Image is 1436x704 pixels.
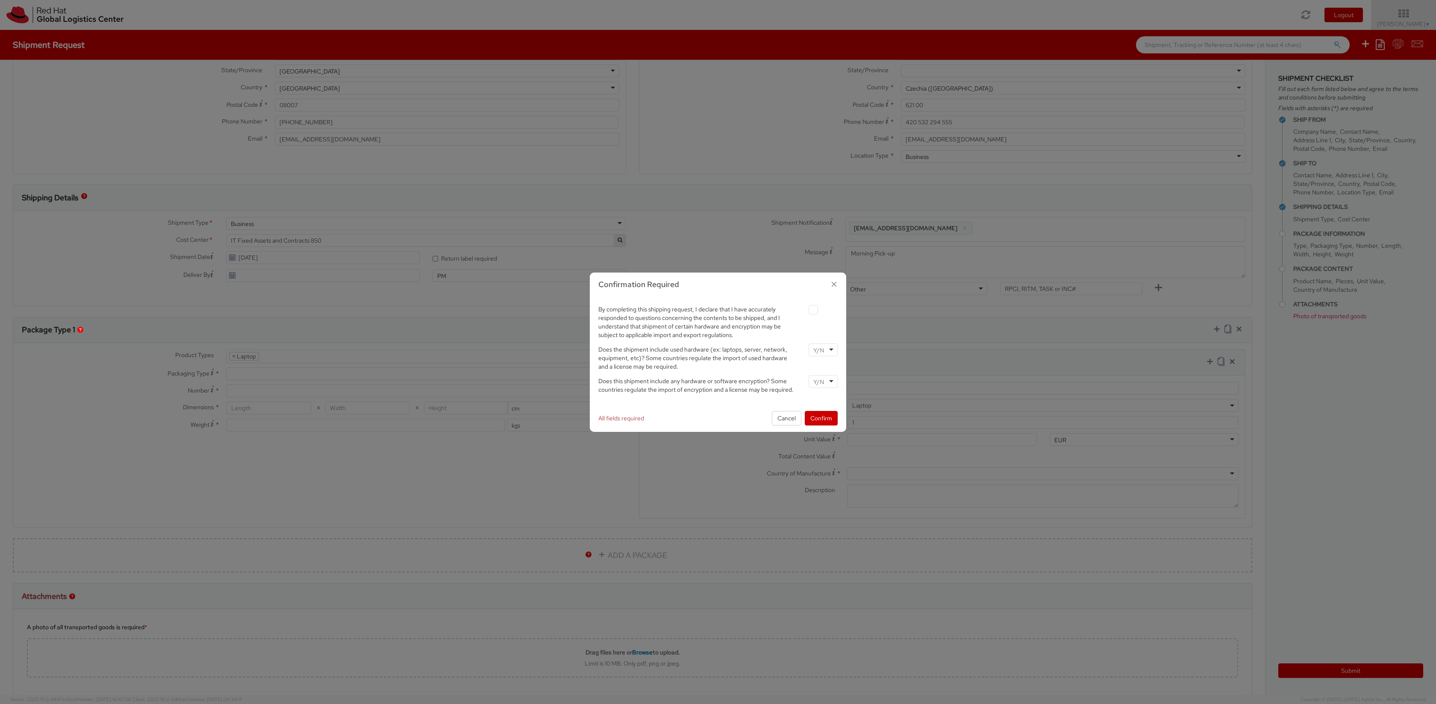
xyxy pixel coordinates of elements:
input: Y/N [813,346,826,355]
input: Y/N [813,378,826,386]
span: Does the shipment include used hardware (ex: laptops, server, network, equipment, etc)? Some coun... [598,346,787,370]
span: All fields required [598,414,644,422]
span: Does this shipment include any hardware or software encryption? Some countries regulate the impor... [598,377,794,393]
span: By completing this shipping request, I declare that I have accurately responded to questions conc... [598,305,781,339]
button: Confirm [805,411,838,425]
button: Cancel [772,411,801,425]
h3: Confirmation Required [598,279,838,290]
